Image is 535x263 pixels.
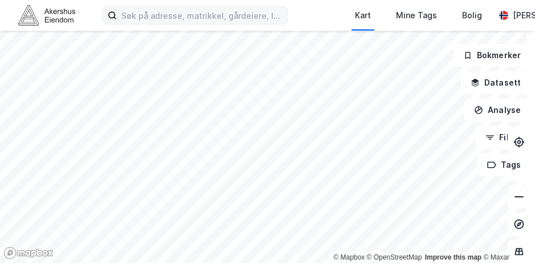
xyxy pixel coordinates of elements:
[18,5,75,25] img: akershus-eiendom-logo.9091f326c980b4bce74ccdd9f866810c.svg
[464,99,530,122] button: Analyse
[461,71,530,94] button: Datasett
[462,9,482,22] div: Bolig
[396,9,437,22] div: Mine Tags
[478,208,535,263] iframe: Chat Widget
[367,253,422,261] a: OpenStreetMap
[117,7,287,24] input: Søk på adresse, matrikkel, gårdeiere, leietakere eller personer
[454,44,530,67] button: Bokmerker
[355,9,371,22] div: Kart
[477,153,530,176] button: Tags
[333,253,365,261] a: Mapbox
[476,126,530,149] button: Filter
[478,208,535,263] div: Kontrollprogram for chat
[425,253,481,261] a: Improve this map
[3,246,54,260] a: Mapbox homepage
